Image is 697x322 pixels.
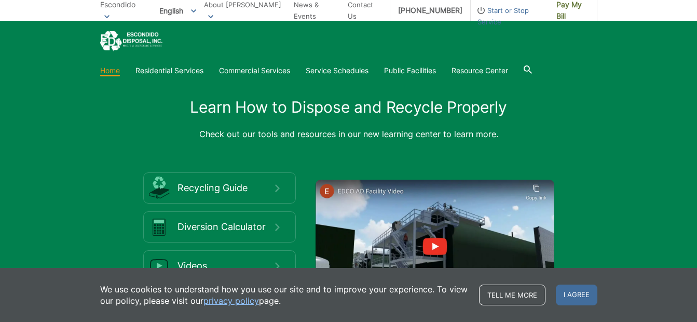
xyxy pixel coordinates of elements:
[177,260,275,272] span: Videos
[100,31,162,51] a: EDCD logo. Return to the homepage.
[135,65,203,76] a: Residential Services
[100,127,597,141] p: Check out our tools and resources in our new learning center to learn more.
[100,65,120,76] a: Home
[100,98,597,116] h2: Learn How to Dispose and Recycle Properly
[219,65,290,76] a: Commercial Services
[177,182,275,194] span: Recycling Guide
[100,284,469,306] p: We use cookies to understand how you use our site and to improve your experience. To view our pol...
[479,285,545,305] a: Tell me more
[143,211,296,243] a: Diversion Calculator
[306,65,368,76] a: Service Schedules
[384,65,436,76] a: Public Facilities
[556,285,597,305] span: I agree
[152,2,204,19] span: English
[143,250,296,281] a: Videos
[452,65,508,76] a: Resource Center
[203,295,259,306] a: privacy policy
[177,221,275,233] span: Diversion Calculator
[143,172,296,204] a: Recycling Guide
